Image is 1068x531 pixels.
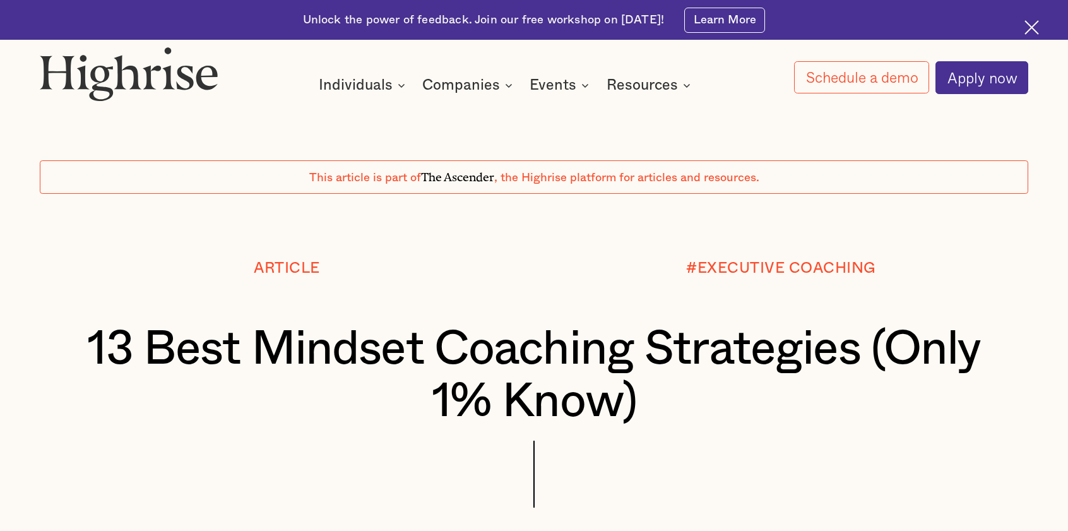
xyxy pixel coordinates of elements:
[422,78,516,93] div: Companies
[319,78,393,93] div: Individuals
[254,260,320,277] div: Article
[81,323,987,428] h1: 13 Best Mindset Coaching Strategies (Only 1% Know)
[607,78,678,93] div: Resources
[794,61,929,93] a: Schedule a demo
[422,78,500,93] div: Companies
[530,78,576,93] div: Events
[607,78,694,93] div: Resources
[494,172,759,184] span: , the Highrise platform for articles and resources.
[309,172,421,184] span: This article is part of
[686,260,876,277] div: #EXECUTIVE COACHING
[1024,20,1039,35] img: Cross icon
[303,12,665,28] div: Unlock the power of feedback. Join our free workshop on [DATE]!
[935,61,1028,94] a: Apply now
[319,78,409,93] div: Individuals
[40,47,218,101] img: Highrise logo
[421,167,494,181] span: The Ascender
[530,78,593,93] div: Events
[684,8,765,33] a: Learn More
